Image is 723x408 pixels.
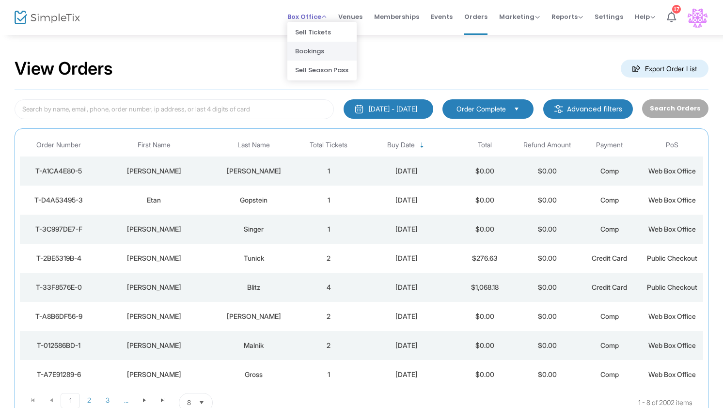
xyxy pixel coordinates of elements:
div: Muriel [100,224,208,234]
div: T-33F8576E-0 [22,282,95,292]
div: Data table [20,134,703,389]
div: Audrey [100,253,208,263]
div: 9/22/2025 [362,312,451,321]
div: T-D4A53495-3 [22,195,95,205]
span: Orders [464,4,487,29]
div: 9/22/2025 [362,341,451,350]
span: Comp [600,167,619,175]
span: Buy Date [387,141,415,149]
m-button: Advanced filters [543,99,633,119]
td: $0.00 [454,331,516,360]
div: Joan [100,166,208,176]
div: Singer [213,224,295,234]
td: $1,068.18 [454,273,516,302]
span: Settings [595,4,623,29]
span: Credit Card [592,283,627,291]
span: Marketing [499,12,540,21]
td: $0.00 [516,157,579,186]
th: Refund Amount [516,134,579,157]
div: Daniel [100,282,208,292]
div: T-A8B6DF56-9 [22,312,95,321]
td: $0.00 [454,360,516,389]
span: Credit Card [592,254,627,262]
button: [DATE] - [DATE] [344,99,433,119]
div: Gopstein [213,195,295,205]
span: Payment [596,141,623,149]
button: Select [510,104,523,114]
span: PoS [666,141,678,149]
span: Sortable [418,141,426,149]
input: Search by name, email, phone, order number, ip address, or last 4 digits of card [15,99,334,119]
span: Order Number [36,141,81,149]
td: $0.00 [454,186,516,215]
div: 9/22/2025 [362,282,451,292]
div: 9/22/2025 [362,370,451,379]
div: Amy [100,370,208,379]
td: 1 [298,157,360,186]
div: T-2BE5319B-4 [22,253,95,263]
span: Order Complete [456,104,506,114]
div: [DATE] - [DATE] [369,104,417,114]
div: T-A1CA4E80-5 [22,166,95,176]
div: 17 [672,5,681,14]
span: Go to the next page [135,393,154,408]
span: First Name [138,141,171,149]
td: $0.00 [516,360,579,389]
td: 2 [298,302,360,331]
td: $0.00 [516,273,579,302]
span: Comp [600,312,619,320]
span: Page 4 [117,393,135,408]
span: Help [635,12,655,21]
span: Web Box Office [648,312,696,320]
span: Comp [600,225,619,233]
span: Web Box Office [648,225,696,233]
span: Web Box Office [648,341,696,349]
td: 4 [298,273,360,302]
div: Etan [100,195,208,205]
div: Gross [213,370,295,379]
span: Go to the next page [141,396,148,404]
div: T-3C997DE7-F [22,224,95,234]
span: Go to the last page [154,393,172,408]
div: Emerson [213,312,295,321]
span: Web Box Office [648,196,696,204]
td: 1 [298,360,360,389]
div: Isenberg [213,166,295,176]
div: Malnik [213,341,295,350]
div: 9/22/2025 [362,166,451,176]
td: $0.00 [516,186,579,215]
div: T-A7E91289-6 [22,370,95,379]
span: Web Box Office [648,167,696,175]
td: $0.00 [516,215,579,244]
span: Last Name [237,141,270,149]
li: Sell Tickets [287,23,357,42]
td: $0.00 [516,244,579,273]
span: Box Office [287,12,327,21]
div: Josef [100,341,208,350]
span: Go to the last page [159,396,167,404]
span: Events [431,4,453,29]
img: filter [554,104,564,114]
span: Web Box Office [648,370,696,378]
li: Bookings [287,42,357,61]
div: Kim [100,312,208,321]
td: $276.63 [454,244,516,273]
span: Comp [600,341,619,349]
td: $0.00 [454,302,516,331]
th: Total [454,134,516,157]
span: Memberships [374,4,419,29]
span: Public Checkout [647,254,697,262]
span: 8 [187,398,191,408]
span: Public Checkout [647,283,697,291]
td: $0.00 [516,331,579,360]
div: 9/22/2025 [362,224,451,234]
span: Venues [338,4,362,29]
div: T-012586BD-1 [22,341,95,350]
li: Sell Season Pass [287,61,357,79]
span: Page 2 [80,393,98,408]
div: 9/22/2025 [362,253,451,263]
td: 2 [298,331,360,360]
span: Comp [600,370,619,378]
td: $0.00 [454,215,516,244]
th: Total Tickets [298,134,360,157]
